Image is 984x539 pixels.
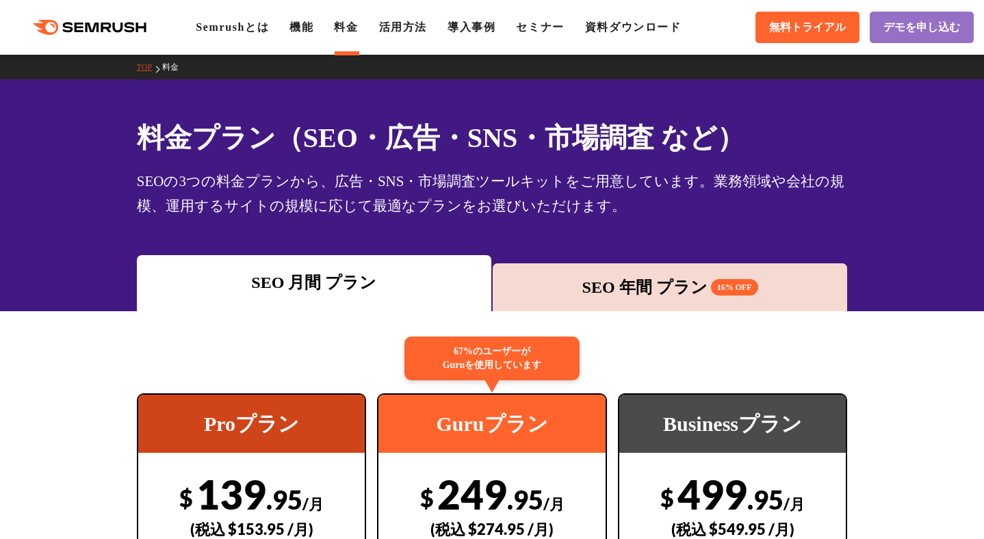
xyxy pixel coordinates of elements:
[404,337,580,380] div: 67%のユーザーが Guruを使用しています
[137,62,162,72] a: TOP
[137,169,848,218] div: SEOの3つの料金プランから、広告・SNS・市場調査ツールキットをご用意しています。業務領域や会社の規模、運用するサイトの規模に応じて最適なプランをお選びいただけます。
[585,21,682,33] a: 資料ダウンロード
[179,484,193,512] span: $
[516,21,564,33] a: セミナー
[302,495,324,513] span: /月
[162,62,189,72] a: 料金
[870,12,974,43] a: デモを申し込む
[138,395,365,453] div: Proプラン
[755,12,859,43] a: 無料トライアル
[769,21,846,35] span: 無料トライアル
[379,21,427,33] a: 活用方法
[420,484,434,512] span: $
[747,484,784,515] span: .95
[196,21,269,33] a: Semrushとは
[619,395,846,453] div: Businessプラン
[507,484,543,515] span: .95
[883,21,960,35] span: デモを申し込む
[144,270,484,295] div: SEO 月間 プラン
[448,21,495,33] a: 導入事例
[137,118,848,158] h1: 料金プラン（SEO・広告・SNS・市場調査 など）
[543,495,565,513] span: /月
[289,21,313,33] a: 機能
[711,279,758,295] span: 16% OFF
[378,395,606,453] div: Guruプラン
[784,495,805,513] span: /月
[660,484,674,512] span: $
[334,21,358,33] a: 料金
[500,275,840,300] div: SEO 年間 プラン
[266,484,302,515] span: .95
